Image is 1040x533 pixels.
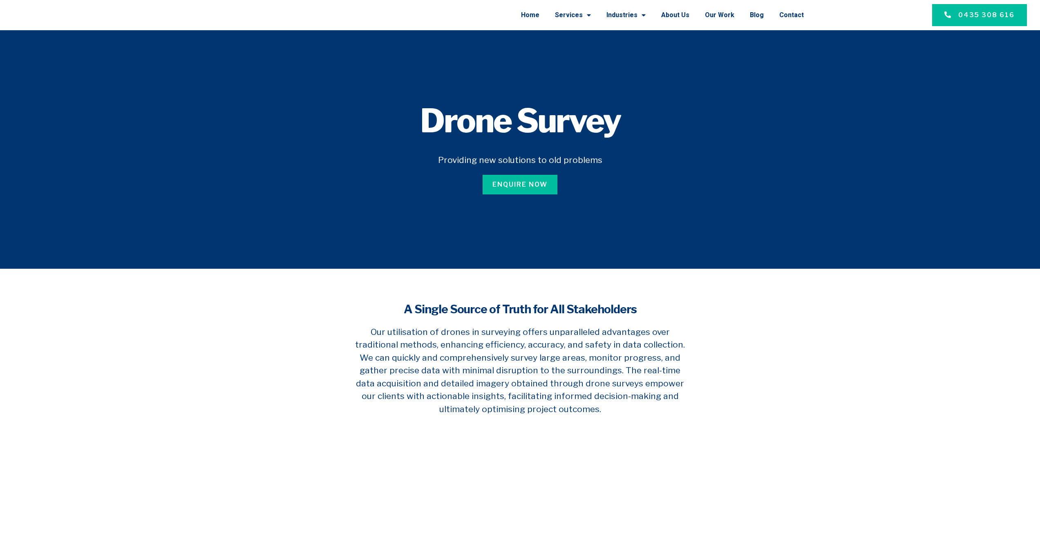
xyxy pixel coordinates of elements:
[276,105,765,137] h1: Drone Survey
[750,4,764,26] a: Blog
[353,301,688,317] h4: A Single Source of Truth for All Stakeholders
[353,326,688,428] h5: Our utilisation of drones in surveying offers unparalleled advantages over traditional methods, e...
[483,175,557,194] a: Enquire Now
[958,10,1015,20] span: 0435 308 616
[521,4,539,26] a: Home
[661,4,689,26] a: About Us
[705,4,734,26] a: Our Work
[932,4,1027,26] a: 0435 308 616
[555,4,591,26] a: Services
[174,4,804,26] nav: Menu
[606,4,646,26] a: Industries
[492,180,548,190] span: Enquire Now
[45,6,130,25] img: Final-Logo copy
[779,4,804,26] a: Contact
[276,154,765,167] h5: Providing new solutions to old problems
